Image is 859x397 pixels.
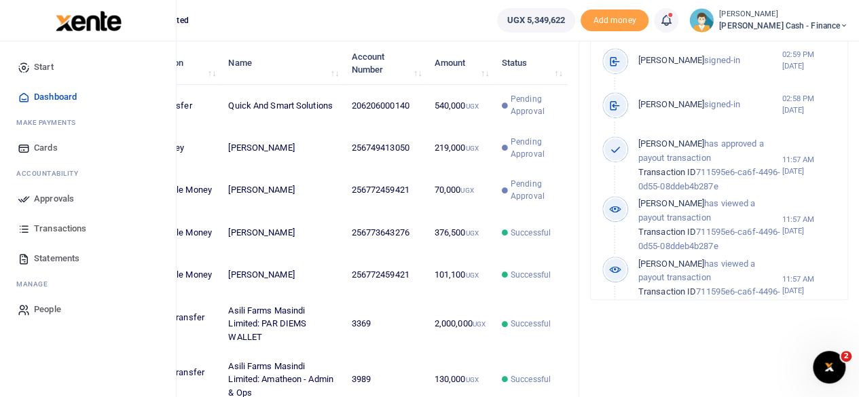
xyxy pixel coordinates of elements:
[813,351,845,383] iframe: Intercom live chat
[34,60,54,74] span: Start
[11,184,165,214] a: Approvals
[465,229,478,237] small: UGX
[497,8,575,33] a: UGX 5,349,622
[473,320,486,328] small: UGX
[344,42,426,84] th: Account Number: activate to sort column ascending
[26,168,78,178] span: countability
[426,212,494,254] td: 376,500
[494,42,568,84] th: Status: activate to sort column ascending
[23,117,76,128] span: ake Payments
[782,49,837,72] small: 02:59 PM [DATE]
[511,178,560,202] span: Pending Approval
[465,102,478,110] small: UGX
[426,169,494,211] td: 70,000
[782,273,837,297] small: 11:57 AM [DATE]
[34,222,86,235] span: Transactions
[221,85,344,127] td: Quick And Smart Solutions
[719,20,848,32] span: [PERSON_NAME] Cash - Finance
[11,133,165,163] a: Cards
[34,90,77,104] span: Dashboard
[11,273,165,295] li: M
[11,112,165,133] li: M
[638,286,696,297] span: Transaction ID
[511,269,551,281] span: Successful
[638,167,696,177] span: Transaction ID
[581,10,648,32] span: Add money
[689,8,714,33] img: profile-user
[638,259,704,269] span: [PERSON_NAME]
[638,54,782,68] p: signed-in
[11,52,165,82] a: Start
[511,318,551,330] span: Successful
[56,11,122,31] img: logo-large
[511,93,560,117] span: Pending Approval
[638,138,704,149] span: [PERSON_NAME]
[638,99,704,109] span: [PERSON_NAME]
[344,297,426,352] td: 3369
[426,254,494,296] td: 101,100
[492,8,581,33] li: Wallet ballance
[54,15,122,25] a: logo-small logo-large logo-large
[719,9,848,20] small: [PERSON_NAME]
[34,141,58,155] span: Cards
[344,212,426,254] td: 256773643276
[34,303,61,316] span: People
[689,8,848,33] a: profile-user [PERSON_NAME] [PERSON_NAME] Cash - Finance
[221,254,344,296] td: [PERSON_NAME]
[426,127,494,169] td: 219,000
[11,244,165,273] a: Statements
[782,154,837,177] small: 11:57 AM [DATE]
[23,279,48,289] span: anage
[465,271,478,279] small: UGX
[11,82,165,112] a: Dashboard
[344,169,426,211] td: 256772459421
[782,214,837,237] small: 11:57 AM [DATE]
[638,137,782,193] p: has approved a payout transaction 711595e6-ca6f-4496-0d55-08ddeb4b287e
[511,373,551,385] span: Successful
[11,214,165,244] a: Transactions
[638,98,782,112] p: signed-in
[221,42,344,84] th: Name: activate to sort column ascending
[638,198,704,208] span: [PERSON_NAME]
[11,295,165,324] a: People
[426,297,494,352] td: 2,000,000
[511,136,560,160] span: Pending Approval
[638,257,782,314] p: has viewed a payout transaction 711595e6-ca6f-4496-0d55-08ddeb4b287e
[11,163,165,184] li: Ac
[507,14,565,27] span: UGX 5,349,622
[34,192,74,206] span: Approvals
[426,42,494,84] th: Amount: activate to sort column ascending
[344,127,426,169] td: 256749413050
[638,227,696,237] span: Transaction ID
[638,55,704,65] span: [PERSON_NAME]
[221,212,344,254] td: [PERSON_NAME]
[221,127,344,169] td: [PERSON_NAME]
[581,10,648,32] li: Toup your wallet
[344,85,426,127] td: 206206000140
[426,85,494,127] td: 540,000
[460,187,473,194] small: UGX
[221,169,344,211] td: [PERSON_NAME]
[465,376,478,383] small: UGX
[511,227,551,239] span: Successful
[465,145,478,152] small: UGX
[221,297,344,352] td: Asili Farms Masindi Limited: PAR DIEMS WALLET
[581,14,648,24] a: Add money
[782,93,837,116] small: 02:58 PM [DATE]
[344,254,426,296] td: 256772459421
[34,252,79,265] span: Statements
[841,351,852,362] span: 2
[638,197,782,253] p: has viewed a payout transaction 711595e6-ca6f-4496-0d55-08ddeb4b287e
